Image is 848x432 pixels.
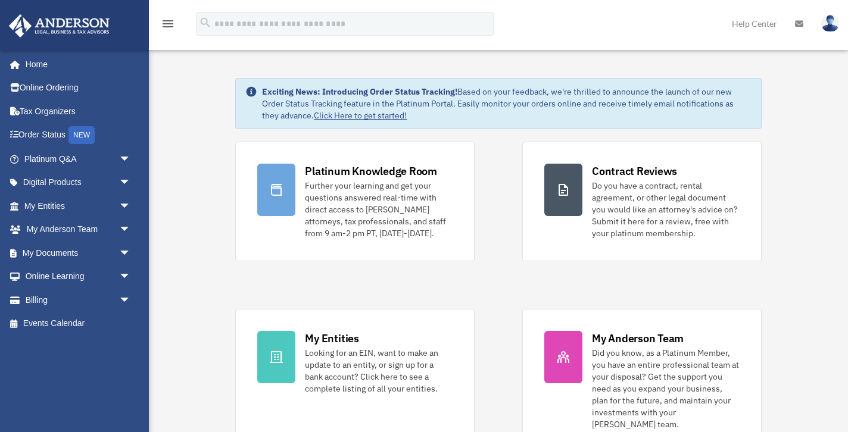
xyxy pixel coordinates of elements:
[305,347,453,395] div: Looking for an EIN, want to make an update to an entity, or sign up for a bank account? Click her...
[68,126,95,144] div: NEW
[8,52,143,76] a: Home
[821,15,839,32] img: User Pic
[161,21,175,31] a: menu
[314,110,407,121] a: Click Here to get started!
[305,331,358,346] div: My Entities
[119,288,143,312] span: arrow_drop_down
[8,265,149,289] a: Online Learningarrow_drop_down
[119,265,143,289] span: arrow_drop_down
[8,312,149,336] a: Events Calendar
[592,164,677,179] div: Contract Reviews
[235,142,475,261] a: Platinum Knowledge Room Further your learning and get your questions answered real-time with dire...
[8,288,149,312] a: Billingarrow_drop_down
[119,171,143,195] span: arrow_drop_down
[262,86,751,121] div: Based on your feedback, we're thrilled to announce the launch of our new Order Status Tracking fe...
[8,99,149,123] a: Tax Organizers
[522,142,762,261] a: Contract Reviews Do you have a contract, rental agreement, or other legal document you would like...
[161,17,175,31] i: menu
[262,86,457,97] strong: Exciting News: Introducing Order Status Tracking!
[119,218,143,242] span: arrow_drop_down
[8,194,149,218] a: My Entitiesarrow_drop_down
[592,331,684,346] div: My Anderson Team
[119,147,143,171] span: arrow_drop_down
[8,76,149,100] a: Online Ordering
[8,123,149,148] a: Order StatusNEW
[5,14,113,37] img: Anderson Advisors Platinum Portal
[119,194,143,218] span: arrow_drop_down
[8,147,149,171] a: Platinum Q&Aarrow_drop_down
[199,16,212,29] i: search
[305,164,437,179] div: Platinum Knowledge Room
[592,180,740,239] div: Do you have a contract, rental agreement, or other legal document you would like an attorney's ad...
[8,171,149,195] a: Digital Productsarrow_drop_down
[8,241,149,265] a: My Documentsarrow_drop_down
[8,218,149,242] a: My Anderson Teamarrow_drop_down
[592,347,740,430] div: Did you know, as a Platinum Member, you have an entire professional team at your disposal? Get th...
[119,241,143,265] span: arrow_drop_down
[305,180,453,239] div: Further your learning and get your questions answered real-time with direct access to [PERSON_NAM...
